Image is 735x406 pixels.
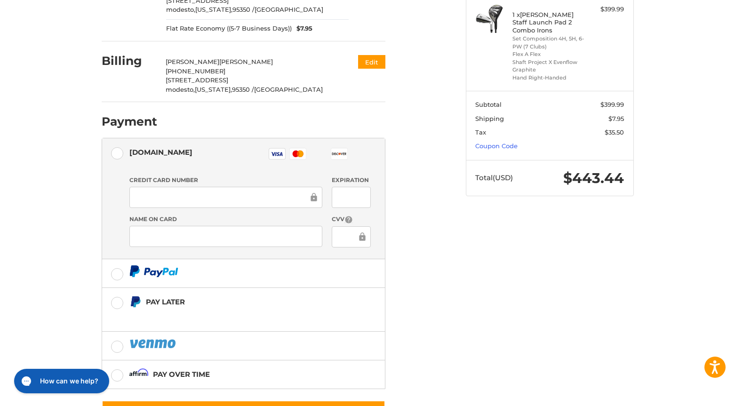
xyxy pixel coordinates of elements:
div: [DOMAIN_NAME] [129,144,192,160]
span: $399.99 [600,101,624,108]
span: [GEOGRAPHIC_DATA] [254,86,323,93]
span: $7.95 [292,24,312,33]
div: Pay Later [146,294,326,310]
iframe: PayPal Message 1 [129,312,326,320]
div: $399.99 [587,5,624,14]
span: $35.50 [605,128,624,136]
span: [STREET_ADDRESS] [166,76,228,84]
li: Flex A Flex [512,50,584,58]
span: Tax [475,128,486,136]
a: Coupon Code [475,142,518,150]
li: Hand Right-Handed [512,74,584,82]
span: Flat Rate Economy ((5-7 Business Days)) [166,24,292,33]
label: CVV [332,215,371,224]
span: Shipping [475,115,504,122]
li: Shaft Project X Evenflow Graphite [512,58,584,74]
img: PayPal icon [129,265,178,277]
iframe: Gorgias live chat messenger [9,366,112,397]
span: modesto, [166,6,195,13]
span: [PHONE_NUMBER] [166,67,225,75]
span: [GEOGRAPHIC_DATA] [255,6,323,13]
h2: Billing [102,54,157,68]
label: Credit Card Number [129,176,322,184]
img: Pay Later icon [129,296,141,308]
span: [PERSON_NAME] [219,58,273,65]
li: Set Composition 4H, 5H, 6-PW (7 Clubs) [512,35,584,50]
label: Name on Card [129,215,322,223]
span: modesto, [166,86,195,93]
span: $443.44 [563,169,624,187]
div: Pay over time [153,366,210,382]
img: Affirm icon [129,368,148,380]
iframe: Google Customer Reviews [657,381,735,406]
span: 95350 / [232,6,255,13]
label: Expiration [332,176,371,184]
span: [US_STATE], [195,86,232,93]
span: [PERSON_NAME] [166,58,219,65]
img: PayPal icon [129,338,177,350]
h4: 1 x [PERSON_NAME] Staff Launch Pad 2 Combo Irons [512,11,584,34]
h2: Payment [102,114,157,129]
span: $7.95 [608,115,624,122]
span: [US_STATE], [195,6,232,13]
span: Total (USD) [475,173,513,182]
span: 95350 / [232,86,254,93]
button: Edit [358,55,385,69]
span: Subtotal [475,101,502,108]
